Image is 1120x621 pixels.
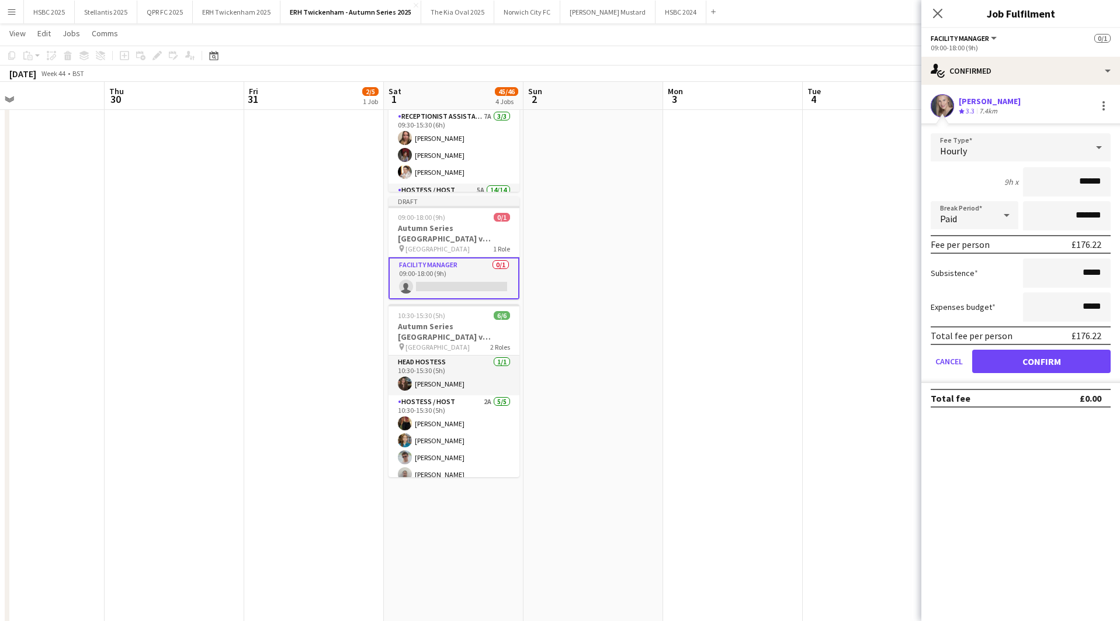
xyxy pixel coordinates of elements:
div: £176.22 [1072,239,1101,250]
div: 4 Jobs [495,97,518,106]
div: 09:00-18:00 (9h) [931,43,1111,52]
button: Cancel [931,350,968,373]
button: [PERSON_NAME] Mustard [560,1,656,23]
span: 09:00-18:00 (9h) [398,213,445,222]
span: Comms [92,28,118,39]
button: Norwich City FC [494,1,560,23]
span: Paid [940,213,957,225]
div: Fee per person [931,239,990,250]
span: Hourly [940,145,967,157]
a: View [5,26,30,41]
div: Total fee per person [931,330,1012,341]
span: View [9,28,26,39]
span: Tue [807,86,821,96]
h3: Autumn Series [GEOGRAPHIC_DATA] v Australia- [GEOGRAPHIC_DATA] - [DATE] [389,223,519,244]
h3: Autumn Series [GEOGRAPHIC_DATA] v Australia - Spirit of Rugby ([GEOGRAPHIC_DATA]) - [DATE] [389,321,519,342]
span: Sun [528,86,542,96]
span: 2 [526,92,542,106]
span: 6/6 [494,311,510,320]
span: 31 [247,92,258,106]
button: The Kia Oval 2025 [421,1,494,23]
div: 9h x [1004,177,1018,187]
span: 30 [108,92,124,106]
app-card-role: Facility Manager0/109:00-18:00 (9h) [389,257,519,299]
span: 2/5 [362,87,379,96]
div: [PERSON_NAME] [959,96,1021,106]
span: 0/1 [1094,34,1111,43]
span: Week 44 [39,69,68,78]
div: 1 Job [363,97,378,106]
span: Edit [37,28,51,39]
a: Comms [87,26,123,41]
button: Stellantis 2025 [75,1,137,23]
div: £176.22 [1072,330,1101,341]
span: Facility Manager [931,34,989,43]
a: Edit [33,26,56,41]
button: Facility Manager [931,34,998,43]
app-card-role: Hostess / Host2A5/510:30-15:30 (5h)[PERSON_NAME][PERSON_NAME][PERSON_NAME][PERSON_NAME] [389,395,519,503]
span: Jobs [63,28,80,39]
h3: Job Fulfilment [921,6,1120,21]
span: 3.3 [966,106,975,115]
div: BST [72,69,84,78]
span: Thu [109,86,124,96]
button: QPR FC 2025 [137,1,193,23]
div: Total fee [931,392,970,404]
span: 2 Roles [490,343,510,351]
button: HSBC 2024 [656,1,706,23]
span: 0/1 [494,213,510,222]
app-card-role: Receptionist Assistant7A3/309:30-15:30 (6h)[PERSON_NAME][PERSON_NAME][PERSON_NAME] [389,110,519,184]
span: Fri [249,86,258,96]
app-job-card: 10:30-15:30 (5h)6/6Autumn Series [GEOGRAPHIC_DATA] v Australia - Spirit of Rugby ([GEOGRAPHIC_DAT... [389,304,519,477]
span: 45/46 [495,87,518,96]
span: Sat [389,86,401,96]
span: 10:30-15:30 (5h) [398,311,445,320]
span: [GEOGRAPHIC_DATA] [405,244,470,253]
span: 3 [666,92,683,106]
button: HSBC 2025 [24,1,75,23]
button: ERH Twickenham - Autumn Series 2025 [280,1,421,23]
button: Confirm [972,350,1111,373]
span: [GEOGRAPHIC_DATA] [405,343,470,351]
app-card-role: Head Hostess1/110:30-15:30 (5h)[PERSON_NAME] [389,356,519,395]
app-job-card: Draft09:00-18:00 (9h)0/1Autumn Series [GEOGRAPHIC_DATA] v Australia- [GEOGRAPHIC_DATA] - [DATE] [... [389,196,519,299]
div: [DATE] [9,68,36,80]
div: £0.00 [1080,392,1101,404]
a: Jobs [58,26,85,41]
button: ERH Twickenham 2025 [193,1,280,23]
span: 1 Role [493,244,510,253]
app-card-role: Hostess / Host5A14/14 [389,184,519,444]
div: 7.4km [977,106,1000,116]
span: 4 [806,92,821,106]
label: Expenses budget [931,302,996,312]
span: Mon [668,86,683,96]
span: 1 [387,92,401,106]
div: Draft [389,196,519,206]
label: Subsistence [931,268,978,278]
div: Confirmed [921,57,1120,85]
